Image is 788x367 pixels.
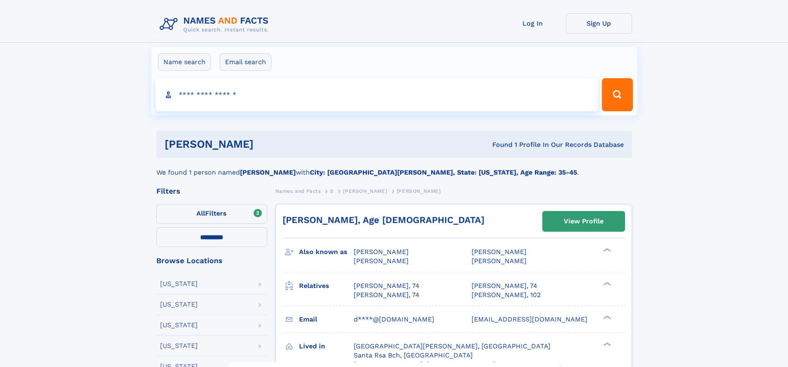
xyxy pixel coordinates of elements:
div: ❯ [601,247,611,253]
div: [US_STATE] [160,343,198,349]
span: [PERSON_NAME] [472,257,527,265]
a: View Profile [543,211,625,231]
h3: Email [299,312,354,326]
div: Found 1 Profile In Our Records Database [373,140,624,149]
input: search input [156,78,599,111]
label: Name search [158,53,211,71]
h3: Lived in [299,339,354,353]
span: Santa Rsa Bch, [GEOGRAPHIC_DATA] [354,351,473,359]
a: [PERSON_NAME], 74 [354,290,419,300]
span: [PERSON_NAME] [472,248,527,256]
a: [PERSON_NAME] [343,186,387,196]
b: [PERSON_NAME] [240,168,296,176]
h1: [PERSON_NAME] [165,139,373,149]
span: [PERSON_NAME] [397,188,441,194]
label: Email search [220,53,271,71]
span: All [196,209,205,217]
div: We found 1 person named with . [156,158,632,178]
img: Logo Names and Facts [156,13,275,36]
span: [GEOGRAPHIC_DATA][PERSON_NAME], [GEOGRAPHIC_DATA] [354,342,551,350]
a: [PERSON_NAME], Age [DEMOGRAPHIC_DATA] [283,215,484,225]
a: Names and Facts [275,186,321,196]
div: [US_STATE] [160,322,198,329]
span: [PERSON_NAME] [343,188,387,194]
span: [PERSON_NAME] [354,248,409,256]
span: [PERSON_NAME] [354,257,409,265]
h3: Also known as [299,245,354,259]
div: [US_STATE] [160,301,198,308]
label: Filters [156,204,267,224]
a: [PERSON_NAME], 102 [472,290,541,300]
div: ❯ [601,341,611,347]
div: Browse Locations [156,257,267,264]
h3: Relatives [299,279,354,293]
a: [PERSON_NAME], 74 [472,281,537,290]
div: ❯ [601,281,611,286]
a: Sign Up [566,13,632,34]
div: Filters [156,187,267,195]
a: Log In [500,13,566,34]
div: [US_STATE] [160,281,198,287]
a: S [330,186,334,196]
a: [PERSON_NAME], 74 [354,281,419,290]
div: ❯ [601,314,611,320]
span: [EMAIL_ADDRESS][DOMAIN_NAME] [472,315,587,323]
b: City: [GEOGRAPHIC_DATA][PERSON_NAME], State: [US_STATE], Age Range: 35-45 [310,168,577,176]
div: View Profile [564,212,604,231]
span: S [330,188,334,194]
button: Search Button [602,78,632,111]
